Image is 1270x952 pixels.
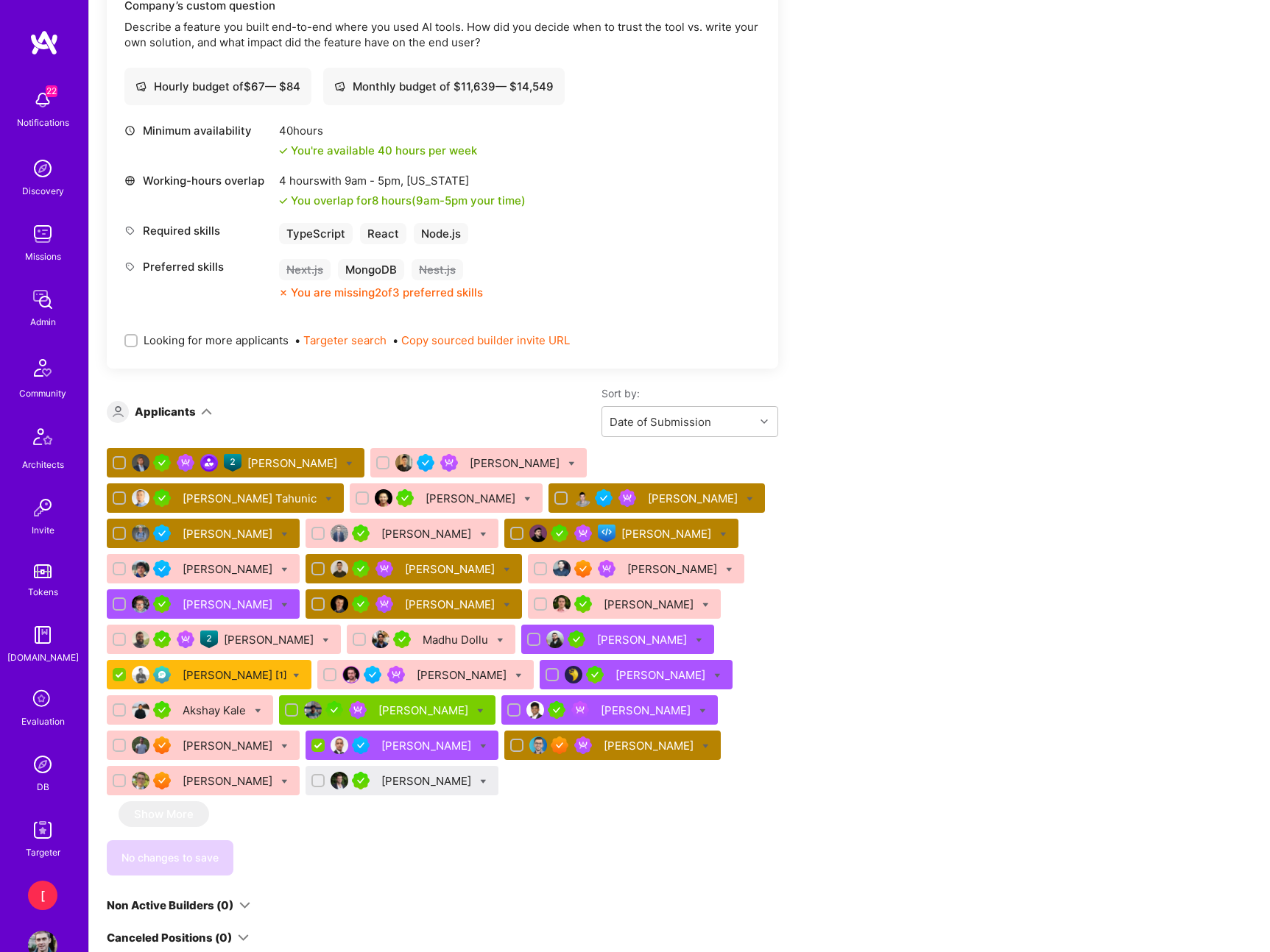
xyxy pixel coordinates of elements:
[153,666,171,683] img: Evaluation Call Pending
[610,414,711,430] div: Date of Submission
[546,630,564,648] img: User Avatar
[132,630,149,648] img: User Avatar
[598,525,615,542] img: Front-end guild
[338,259,404,280] div: MongoDB
[393,630,411,648] img: A.Teamer in Residence
[28,285,57,314] img: admin teamwork
[124,173,272,188] div: Working-hours overlap
[571,701,589,719] img: Been on Mission
[375,489,392,507] img: User Avatar
[405,561,498,577] div: [PERSON_NAME]
[281,531,288,538] i: Bulk Status Update
[574,736,592,754] img: Been on Mission
[551,525,568,542] img: A.Teamer in Residence
[239,900,250,911] i: icon ArrowDown
[497,637,504,644] i: Bulk Status Update
[602,386,778,400] label: Sort by:
[604,738,696,753] div: [PERSON_NAME]
[25,350,60,386] img: Community
[153,736,171,754] img: Exceptional A.Teamer
[28,620,57,650] img: guide book
[372,630,389,648] img: User Avatar
[30,314,56,330] div: Admin
[22,457,64,472] div: Architects
[381,738,474,753] div: [PERSON_NAME]
[392,333,570,348] span: •
[153,560,171,578] img: Vetted A.Teamer
[132,772,149,789] img: User Avatar
[183,491,320,506] div: [PERSON_NAME] Tahunic
[615,667,708,683] div: [PERSON_NAME]
[153,772,171,789] img: Exceptional A.Teamer
[21,714,65,729] div: Evaluation
[601,703,694,718] div: [PERSON_NAME]
[183,738,275,753] div: [PERSON_NAME]
[22,183,64,199] div: Discovery
[238,932,249,943] i: icon ArrowDown
[568,630,585,648] img: A.Teamer in Residence
[574,489,591,507] img: User Avatar
[349,701,367,719] img: Been on Mission
[124,175,135,186] i: icon World
[574,525,592,542] img: Been on Mission
[124,225,135,236] i: icon Tag
[480,531,487,538] i: Bulk Status Update
[275,667,287,683] sup: [1]
[416,193,468,207] span: 9am - 5pm
[696,637,702,644] i: Bulk Status Update
[183,667,287,683] div: [PERSON_NAME]
[279,143,477,158] div: You're available 40 hours per week
[153,701,171,719] img: A.Teamer in Residence
[375,560,393,578] img: Been on Mission
[28,85,57,115] img: bell
[702,743,709,750] i: Bulk Status Update
[28,584,58,600] div: Tokens
[291,193,526,208] div: You overlap for 8 hours ( your time)
[352,525,370,542] img: A.Teamer in Residence
[29,686,57,714] i: icon SelectionTeam
[132,666,149,683] img: User Avatar
[255,708,261,714] i: Bulk Status Update
[132,525,149,542] img: User Avatar
[279,123,477,138] div: 40 hours
[470,455,562,471] div: [PERSON_NAME]
[37,779,49,795] div: DB
[153,489,171,507] img: A.Teamer in Residence
[153,630,171,648] img: A.Teamer in Residence
[153,595,171,613] img: A.Teamer in Residence
[124,259,272,274] div: Preferred skills
[604,597,696,612] div: [PERSON_NAME]
[153,525,171,542] img: Vetted A.Teamer
[183,597,275,612] div: [PERSON_NAME]
[17,115,69,130] div: Notifications
[132,489,149,507] img: User Avatar
[331,560,348,578] img: User Avatar
[381,526,474,541] div: [PERSON_NAME]
[177,630,194,648] img: Been on Mission
[279,223,353,244] div: TypeScript
[304,701,322,719] img: User Avatar
[224,632,317,647] div: [PERSON_NAME]
[621,526,714,541] div: [PERSON_NAME]
[144,333,289,348] span: Looking for more applicants
[135,79,300,94] div: Hourly budget of $ 67 — $ 84
[480,743,487,750] i: Bulk Status Update
[352,736,370,754] img: Vetted A.Teamer
[529,736,547,754] img: User Avatar
[279,259,331,280] div: Next.js
[401,333,570,348] button: Copy sourced builder invite URL
[504,566,510,573] i: Bulk Status Update
[477,708,484,714] i: Bulk Status Update
[405,597,498,612] div: [PERSON_NAME]
[183,561,275,577] div: [PERSON_NAME]
[135,404,196,419] div: Applicants
[132,454,149,472] img: User Avatar
[303,333,387,348] button: Targeter search
[107,930,232,945] div: Canceled Positions (0)
[417,667,509,683] div: [PERSON_NAME]
[761,418,768,425] i: icon Chevron
[529,525,547,542] img: User Avatar
[28,815,57,845] img: Skill Targeter
[279,196,288,205] i: icon Check
[183,526,275,541] div: [PERSON_NAME]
